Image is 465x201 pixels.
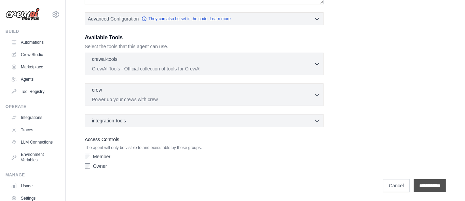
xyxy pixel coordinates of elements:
a: Usage [8,180,60,191]
h3: Available Tools [85,33,324,42]
a: Integrations [8,112,60,123]
button: integration-tools [88,117,320,124]
img: Logo [5,8,40,21]
a: Tool Registry [8,86,60,97]
div: Manage [5,172,60,178]
p: CrewAI Tools - Official collection of tools for CrewAI [92,65,314,72]
p: crewai-tools [92,56,118,63]
p: Select the tools that this agent can use. [85,43,324,50]
p: crew [92,86,102,93]
a: Cancel [383,179,410,192]
a: Agents [8,74,60,85]
div: Build [5,29,60,34]
button: Advanced Configuration They can also be set in the code. Learn more [85,13,323,25]
button: crewai-tools CrewAI Tools - Official collection of tools for CrewAI [88,56,320,72]
span: integration-tools [92,117,126,124]
a: They can also be set in the code. Learn more [141,16,231,22]
p: The agent will only be visible to and executable by those groups. [85,145,324,150]
a: Crew Studio [8,49,60,60]
a: Automations [8,37,60,48]
a: Traces [8,124,60,135]
button: crew Power up your crews with crew [88,86,320,103]
span: Advanced Configuration [88,15,139,22]
label: Access Controls [85,135,324,144]
label: Member [93,153,110,160]
a: Environment Variables [8,149,60,165]
p: Power up your crews with crew [92,96,314,103]
a: LLM Connections [8,137,60,148]
label: Owner [93,163,107,170]
div: Operate [5,104,60,109]
a: Marketplace [8,62,60,72]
